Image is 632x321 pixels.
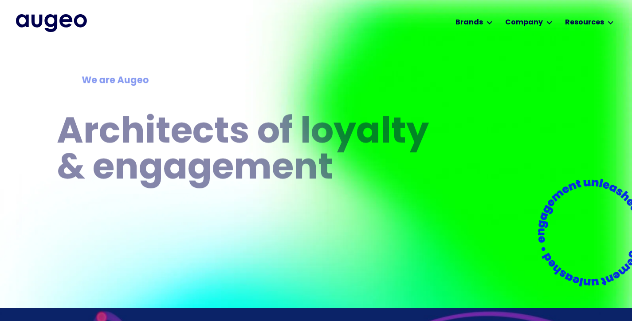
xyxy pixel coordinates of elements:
div: Company [505,17,543,28]
div: Brands [455,17,483,28]
a: home [16,14,87,32]
div: We are Augeo [82,74,415,87]
h1: Architects of loyalty & engagement [57,115,440,187]
img: Augeo's full logo in midnight blue. [16,14,87,32]
div: Resources [565,17,604,28]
